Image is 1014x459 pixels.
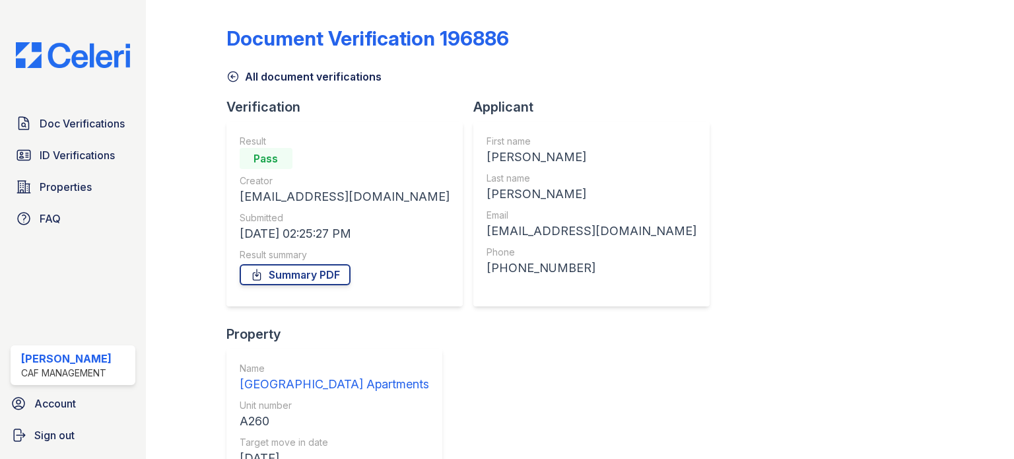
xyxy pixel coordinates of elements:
div: [GEOGRAPHIC_DATA] Apartments [240,375,429,394]
div: Email [487,209,696,222]
span: Doc Verifications [40,116,125,131]
div: [PERSON_NAME] [487,185,696,203]
div: Name [240,362,429,375]
a: All document verifications [226,69,382,85]
div: Result summary [240,248,450,262]
a: Doc Verifications [11,110,135,137]
a: Name [GEOGRAPHIC_DATA] Apartments [240,362,429,394]
div: Verification [226,98,473,116]
span: FAQ [40,211,61,227]
span: ID Verifications [40,147,115,163]
span: Sign out [34,427,75,443]
span: Account [34,396,76,411]
a: Sign out [5,422,141,448]
div: Applicant [473,98,720,116]
span: Properties [40,179,92,195]
div: Submitted [240,211,450,225]
div: [PERSON_NAME] [21,351,112,367]
div: Target move in date [240,436,429,449]
div: [EMAIL_ADDRESS][DOMAIN_NAME] [240,188,450,206]
div: A260 [240,412,429,431]
div: [PHONE_NUMBER] [487,259,696,277]
img: CE_Logo_Blue-a8612792a0a2168367f1c8372b55b34899dd931a85d93a1a3d3e32e68fde9ad4.png [5,42,141,68]
a: ID Verifications [11,142,135,168]
div: Result [240,135,450,148]
div: Creator [240,174,450,188]
div: Unit number [240,399,429,412]
div: CAF Management [21,367,112,380]
a: FAQ [11,205,135,232]
div: Document Verification 196886 [226,26,509,50]
a: Properties [11,174,135,200]
div: Property [226,325,453,343]
a: Summary PDF [240,264,351,285]
div: Pass [240,148,292,169]
div: Last name [487,172,696,185]
div: [EMAIL_ADDRESS][DOMAIN_NAME] [487,222,696,240]
div: First name [487,135,696,148]
div: [PERSON_NAME] [487,148,696,166]
a: Account [5,390,141,417]
div: Phone [487,246,696,259]
div: [DATE] 02:25:27 PM [240,225,450,243]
